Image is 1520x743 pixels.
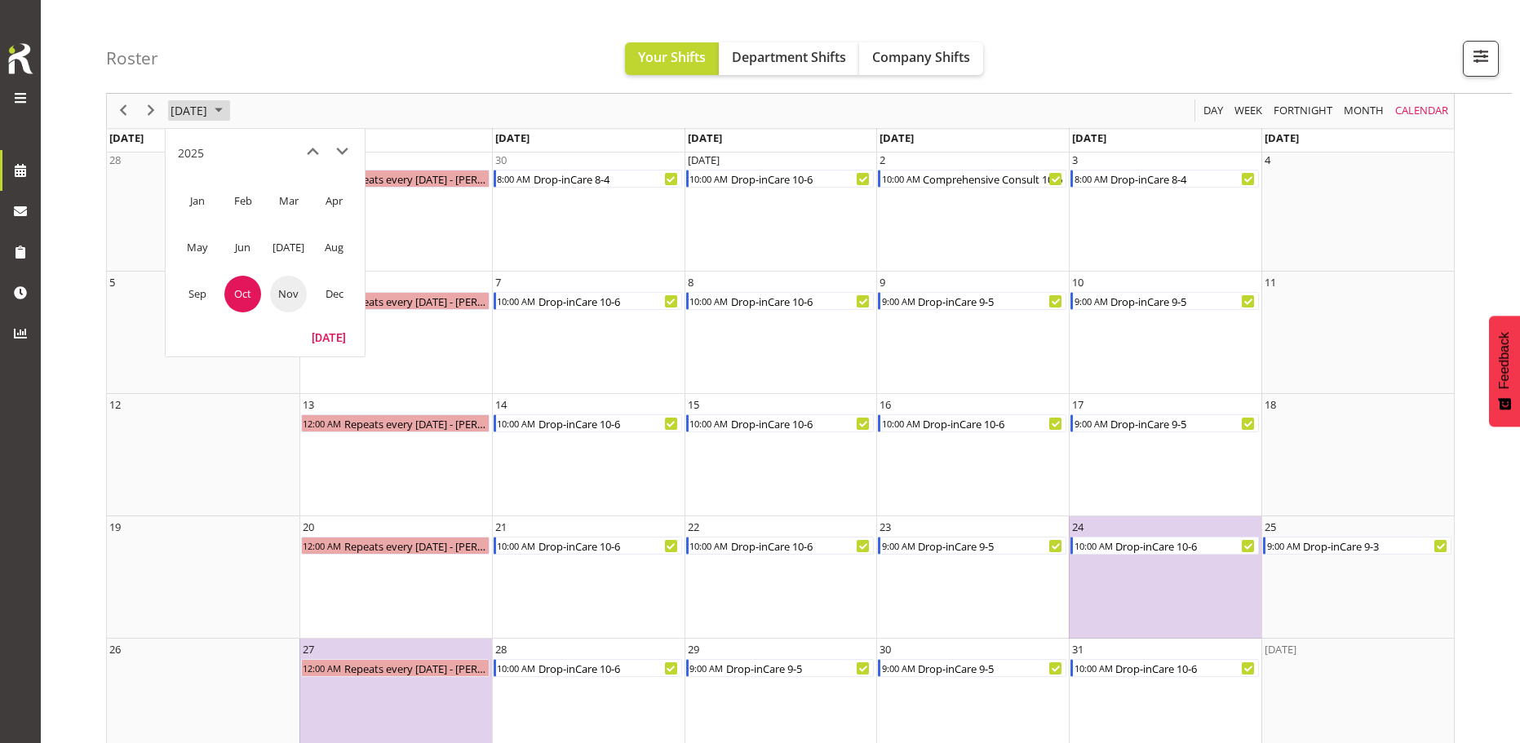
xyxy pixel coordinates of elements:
[113,101,135,122] button: Previous
[880,130,914,145] span: [DATE]
[494,537,682,555] div: Drop-inCare 10-6 Begin From Tuesday, October 21, 2025 at 10:00:00 AM GMT+13:00 Ends At Tuesday, O...
[106,49,158,68] h4: Roster
[1109,170,1258,187] div: Drop-inCare 8-4
[1342,101,1385,122] span: Month
[1265,152,1270,168] div: 4
[689,170,729,187] div: 10:00 AM
[494,292,682,310] div: Drop-inCare 10-6 Begin From Tuesday, October 7, 2025 at 10:00:00 AM GMT+13:00 Ends At Tuesday, Oc...
[1070,292,1259,310] div: Drop-inCare 9-5 Begin From Friday, October 10, 2025 at 9:00:00 AM GMT+13:00 Ends At Friday, Octob...
[1261,272,1454,394] td: Saturday, October 11, 2025
[179,276,215,312] span: Sep
[878,537,1066,555] div: Drop-inCare 9-5 Begin From Thursday, October 23, 2025 at 9:00:00 AM GMT+13:00 Ends At Thursday, O...
[878,170,1066,188] div: Comprehensive Consult 10-6 Begin From Thursday, October 2, 2025 at 10:00:00 AM GMT+13:00 Ends At ...
[495,152,507,168] div: 30
[880,274,885,290] div: 9
[109,396,121,413] div: 12
[1265,274,1276,290] div: 11
[916,293,1066,309] div: Drop-inCare 9-5
[688,641,699,657] div: 29
[686,292,875,310] div: Drop-inCare 10-6 Begin From Wednesday, October 8, 2025 at 10:00:00 AM GMT+13:00 Ends At Wednesday...
[1069,272,1261,394] td: Friday, October 10, 2025
[625,42,719,75] button: Your Shifts
[109,274,115,290] div: 5
[179,183,215,219] span: Jan
[1263,537,1451,555] div: Drop-inCare 9-3 Begin From Saturday, October 25, 2025 at 9:00:00 AM GMT+13:00 Ends At Saturday, O...
[1261,516,1454,639] td: Saturday, October 25, 2025
[1072,274,1083,290] div: 10
[1072,152,1078,168] div: 3
[685,516,877,639] td: Wednesday, October 22, 2025
[303,641,314,657] div: 27
[878,414,1066,432] div: Drop-inCare 10-6 Begin From Thursday, October 16, 2025 at 10:00:00 AM GMT+13:00 Ends At Thursday,...
[916,660,1066,676] div: Drop-inCare 9-5
[1463,41,1499,77] button: Filter Shifts
[876,516,1069,639] td: Thursday, October 23, 2025
[4,41,37,77] img: Rosterit icon logo
[729,293,874,309] div: Drop-inCare 10-6
[109,130,144,145] span: [DATE]
[178,137,204,170] div: title
[107,149,299,272] td: Sunday, September 28, 2025
[301,325,357,348] button: Today
[224,183,261,219] span: Feb
[685,149,877,272] td: Wednesday, October 1, 2025
[299,516,492,639] td: Monday, October 20, 2025
[219,271,265,317] td: October 2025
[301,292,490,310] div: Repeats every monday - Rachna Anderson Begin From Monday, October 6, 2025 at 12:00:00 AM GMT+13:0...
[302,660,343,676] div: 12:00 AM
[685,394,877,516] td: Wednesday, October 15, 2025
[1265,396,1276,413] div: 18
[109,641,121,657] div: 26
[109,152,121,168] div: 28
[343,293,489,309] div: Repeats every [DATE] - [PERSON_NAME]
[495,130,530,145] span: [DATE]
[316,183,352,219] span: Apr
[492,394,685,516] td: Tuesday, October 14, 2025
[1202,101,1225,122] span: Day
[298,137,327,166] button: previous month
[1069,149,1261,272] td: Friday, October 3, 2025
[343,537,489,554] div: Repeats every [DATE] - [PERSON_NAME]
[880,152,885,168] div: 2
[303,396,314,413] div: 13
[299,394,492,516] td: Monday, October 13, 2025
[532,170,681,187] div: Drop-inCare 8-4
[137,94,165,128] div: next period
[689,415,729,431] div: 10:00 AM
[688,396,699,413] div: 15
[299,149,492,272] td: Monday, September 29, 2025
[688,152,720,168] div: [DATE]
[327,137,357,166] button: next month
[224,229,261,266] span: Jun
[638,48,706,66] span: Your Shifts
[301,414,490,432] div: Repeats every monday - Rachna Anderson Begin From Monday, October 13, 2025 at 12:00:00 AM GMT+13:...
[1070,537,1259,555] div: Drop-inCare 10-6 Begin From Friday, October 24, 2025 at 10:00:00 AM GMT+13:00 Ends At Friday, Oct...
[686,170,875,188] div: Drop-inCare 10-6 Begin From Wednesday, October 1, 2025 at 10:00:00 AM GMT+13:00 Ends At Wednesday...
[496,170,532,187] div: 8:00 AM
[1393,101,1451,122] button: Month
[301,659,490,677] div: Repeats every monday - Rachna Anderson Begin From Monday, October 27, 2025 at 12:00:00 AM GMT+13:...
[1394,101,1450,122] span: calendar
[301,170,490,188] div: Repeats every monday - Rachna Anderson Begin From Monday, September 29, 2025 at 12:00:00 AM GMT+1...
[921,170,1066,187] div: Comprehensive Consult 10-6
[537,415,681,431] div: Drop-inCare 10-6
[343,660,489,676] div: Repeats every [DATE] - [PERSON_NAME]
[165,94,233,128] div: October 2025
[303,519,314,535] div: 20
[224,276,261,312] span: Oct
[299,272,492,394] td: Monday, October 6, 2025
[1069,516,1261,639] td: Friday, October 24, 2025
[537,293,681,309] div: Drop-inCare 10-6
[302,415,343,431] div: 12:00 AM
[688,274,694,290] div: 8
[880,519,891,535] div: 23
[729,170,874,187] div: Drop-inCare 10-6
[1261,394,1454,516] td: Saturday, October 18, 2025
[316,229,352,266] span: Aug
[1073,415,1109,431] div: 9:00 AM
[1261,149,1454,272] td: Saturday, October 4, 2025
[270,229,307,266] span: [DATE]
[301,537,490,555] div: Repeats every monday - Rachna Anderson Begin From Monday, October 20, 2025 at 12:00:00 AM GMT+13:...
[880,641,891,657] div: 30
[1070,170,1259,188] div: Drop-inCare 8-4 Begin From Friday, October 3, 2025 at 8:00:00 AM GMT+13:00 Ends At Friday, Octobe...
